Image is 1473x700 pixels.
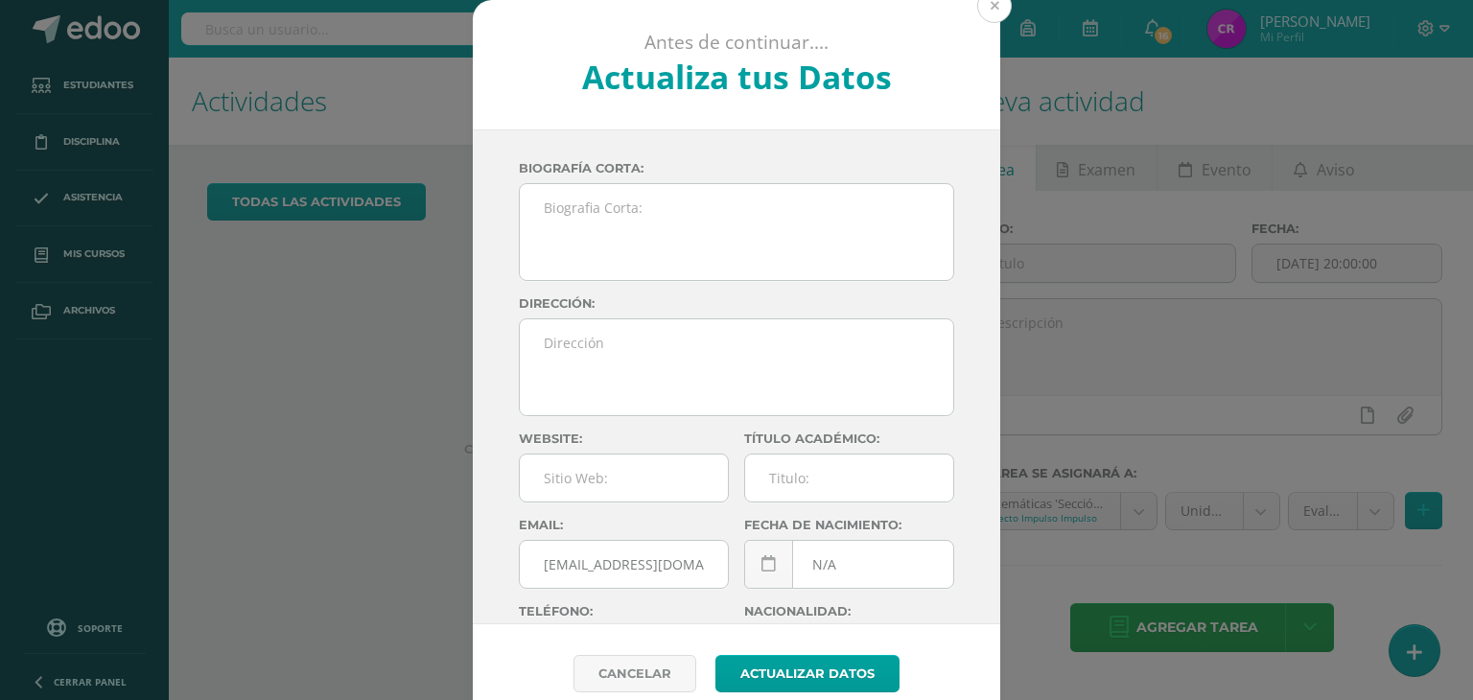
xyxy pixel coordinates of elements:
[519,518,729,532] label: Email:
[520,541,728,588] input: Correo Electronico:
[519,296,954,311] label: Dirección:
[519,161,954,175] label: Biografía corta:
[525,55,949,99] h2: Actualiza tus Datos
[745,541,953,588] input: Fecha de Nacimiento:
[519,604,729,618] label: Teléfono:
[715,655,900,692] button: Actualizar datos
[573,655,696,692] a: Cancelar
[744,518,954,532] label: Fecha de nacimiento:
[520,455,728,502] input: Sitio Web:
[744,604,954,618] label: Nacionalidad:
[525,31,949,55] p: Antes de continuar....
[745,455,953,502] input: Titulo:
[744,432,954,446] label: Título académico:
[519,432,729,446] label: Website:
